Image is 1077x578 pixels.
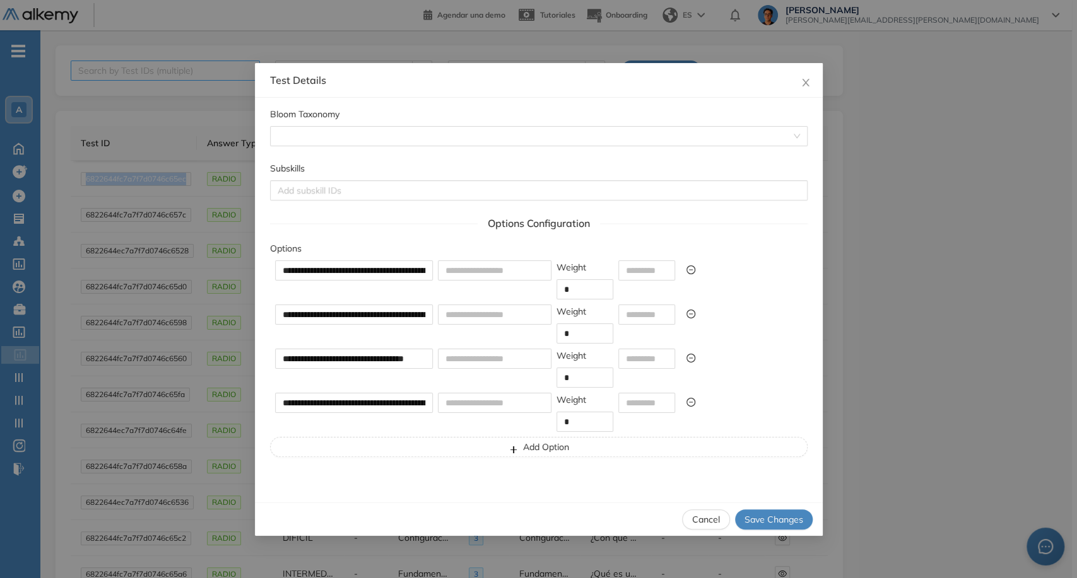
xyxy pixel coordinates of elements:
span: minus-circle [686,309,695,318]
button: Save Changes [735,509,813,529]
button: Cancel [682,509,730,529]
div: Test Details [270,73,808,87]
span: minus-circle [686,398,695,407]
input: Weight [557,368,613,387]
input: Subskills [278,183,280,198]
label: Subskills [270,161,305,175]
span: minus-circle [686,265,695,274]
span: minus-circle [686,354,695,362]
label: Options [270,241,302,255]
input: Weight [557,280,613,299]
label: Weight [556,260,586,274]
label: Weight [556,349,586,362]
span: Cancel [692,512,720,526]
span: Save Changes [744,512,803,526]
span: close [801,78,811,88]
label: Bloom Taxonomy [270,107,339,121]
input: Weight [557,324,613,343]
span: Options Configuration [478,216,600,231]
button: plusAdd Option [270,437,808,457]
label: Weight [556,304,586,318]
label: Weight [556,393,586,407]
span: Add Option [522,440,568,454]
input: Weight [557,412,613,431]
button: Close [789,63,823,97]
span: plus [509,444,517,454]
